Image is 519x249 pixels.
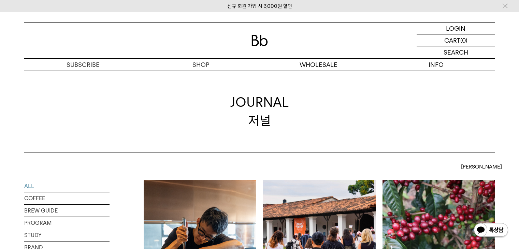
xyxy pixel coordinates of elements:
[24,205,110,217] a: BREW GUIDE
[377,59,495,71] p: INFO
[251,35,268,46] img: 로고
[460,34,467,46] p: (0)
[260,59,377,71] p: WHOLESALE
[444,46,468,58] p: SEARCH
[446,23,465,34] p: LOGIN
[227,3,292,9] a: 신규 회원 가입 시 3,000원 할인
[444,34,460,46] p: CART
[142,59,260,71] a: SHOP
[24,192,110,204] a: COFFEE
[417,23,495,34] a: LOGIN
[24,180,110,192] a: ALL
[461,163,502,171] span: [PERSON_NAME]
[417,34,495,46] a: CART (0)
[230,93,289,129] div: JOURNAL 저널
[473,222,509,239] img: 카카오톡 채널 1:1 채팅 버튼
[24,229,110,241] a: STUDY
[24,59,142,71] a: SUBSCRIBE
[24,217,110,229] a: PROGRAM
